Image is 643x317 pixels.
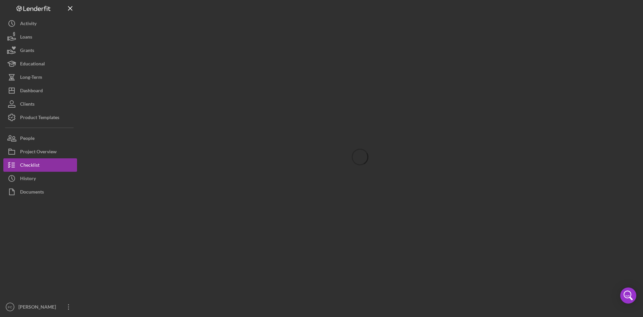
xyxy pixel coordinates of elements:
button: Grants [3,44,77,57]
div: Clients [20,97,34,112]
button: Activity [3,17,77,30]
div: Grants [20,44,34,59]
div: Long-Term [20,70,42,86]
text: FC [8,305,12,309]
button: Project Overview [3,145,77,158]
div: Checklist [20,158,40,173]
button: Long-Term [3,70,77,84]
div: History [20,172,36,187]
button: Documents [3,185,77,199]
button: Checklist [3,158,77,172]
button: Dashboard [3,84,77,97]
button: Clients [3,97,77,111]
button: Loans [3,30,77,44]
div: Documents [20,185,44,200]
div: Activity [20,17,37,32]
div: Loans [20,30,32,45]
button: FC[PERSON_NAME] [3,300,77,314]
button: People [3,131,77,145]
div: Product Templates [20,111,59,126]
button: Educational [3,57,77,70]
div: People [20,131,34,147]
div: Project Overview [20,145,57,160]
div: [PERSON_NAME] [17,300,60,315]
button: Product Templates [3,111,77,124]
div: Open Intercom Messenger [620,287,636,304]
button: History [3,172,77,185]
div: Educational [20,57,45,72]
div: Dashboard [20,84,43,99]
